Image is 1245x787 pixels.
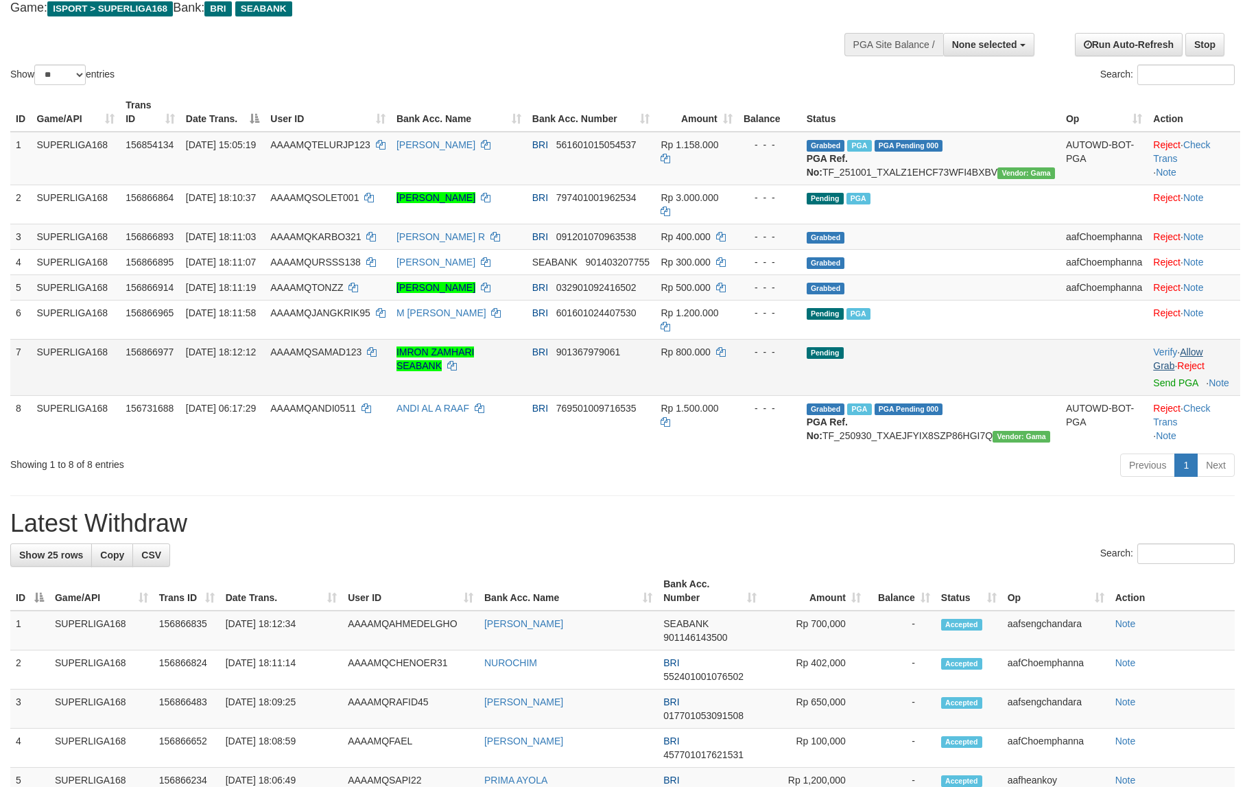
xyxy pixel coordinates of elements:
[875,403,943,415] span: PGA Pending
[270,231,361,242] span: AAAAMQKARBO321
[49,729,154,768] td: SUPERLIGA168
[126,307,174,318] span: 156866965
[556,403,637,414] span: Copy 769501009716535 to clipboard
[807,193,844,204] span: Pending
[997,167,1055,179] span: Vendor URL: https://trx31.1velocity.biz
[220,690,342,729] td: [DATE] 18:09:25
[527,93,656,132] th: Bank Acc. Number: activate to sort column ascending
[132,543,170,567] a: CSV
[32,300,121,339] td: SUPERLIGA168
[556,231,637,242] span: Copy 091201070963538 to clipboard
[120,93,180,132] th: Trans ID: activate to sort column ascending
[943,33,1034,56] button: None selected
[1177,360,1205,371] a: Reject
[220,611,342,650] td: [DATE] 18:12:34
[484,736,563,747] a: [PERSON_NAME]
[661,307,718,318] span: Rp 1.200.000
[661,139,718,150] span: Rp 1.158.000
[126,282,174,293] span: 156866914
[186,192,256,203] span: [DATE] 18:10:37
[32,132,121,185] td: SUPERLIGA168
[126,139,174,150] span: 156854134
[807,403,845,415] span: Grabbed
[1115,736,1136,747] a: Note
[663,736,679,747] span: BRI
[744,255,796,269] div: - - -
[847,140,871,152] span: Marked by aafsengchandara
[663,696,679,707] span: BRI
[556,139,637,150] span: Copy 561601015054537 to clipboard
[744,230,796,244] div: - - -
[10,93,32,132] th: ID
[1153,257,1181,268] a: Reject
[154,572,220,611] th: Trans ID: activate to sort column ascending
[1060,274,1148,300] td: aafChoemphanna
[126,192,174,203] span: 156866864
[100,550,124,561] span: Copy
[270,192,359,203] span: AAAAMQSOLET001
[10,132,32,185] td: 1
[396,282,475,293] a: [PERSON_NAME]
[186,139,256,150] span: [DATE] 15:05:19
[663,671,744,682] span: Copy 552401001076502 to clipboard
[396,231,485,242] a: [PERSON_NAME] R
[993,431,1050,443] span: Vendor URL: https://trx31.1velocity.biz
[807,140,845,152] span: Grabbed
[744,138,796,152] div: - - -
[1153,139,1181,150] a: Reject
[10,249,32,274] td: 4
[396,346,475,371] a: IMRON ZAMHARI SEABANK
[866,729,936,768] td: -
[270,307,370,318] span: AAAAMQJANGKRIK95
[342,650,479,690] td: AAAAMQCHENOER31
[342,690,479,729] td: AAAAMQRAFID45
[186,346,256,357] span: [DATE] 18:12:12
[186,403,256,414] span: [DATE] 06:17:29
[265,93,391,132] th: User ID: activate to sort column ascending
[154,650,220,690] td: 156866824
[866,690,936,729] td: -
[1153,192,1181,203] a: Reject
[10,64,115,85] label: Show entries
[1183,282,1204,293] a: Note
[1185,33,1224,56] a: Stop
[47,1,173,16] span: ISPORT > SUPERLIGA168
[663,657,679,668] span: BRI
[342,611,479,650] td: AAAAMQAHMEDELGHO
[532,346,548,357] span: BRI
[32,274,121,300] td: SUPERLIGA168
[10,274,32,300] td: 5
[762,690,866,729] td: Rp 650,000
[1002,729,1110,768] td: aafChoemphanna
[1153,282,1181,293] a: Reject
[846,308,870,320] span: Marked by aafsengchandara
[1060,249,1148,274] td: aafChoemphanna
[807,308,844,320] span: Pending
[658,572,762,611] th: Bank Acc. Number: activate to sort column ascending
[32,224,121,249] td: SUPERLIGA168
[801,93,1060,132] th: Status
[396,139,475,150] a: [PERSON_NAME]
[1002,650,1110,690] td: aafChoemphanna
[32,185,121,224] td: SUPERLIGA168
[396,192,475,203] a: [PERSON_NAME]
[19,550,83,561] span: Show 25 rows
[1148,274,1240,300] td: ·
[186,257,256,268] span: [DATE] 18:11:07
[866,650,936,690] td: -
[807,347,844,359] span: Pending
[270,346,361,357] span: AAAAMQSAMAD123
[1156,430,1176,441] a: Note
[532,139,548,150] span: BRI
[1183,231,1204,242] a: Note
[744,401,796,415] div: - - -
[1148,93,1240,132] th: Action
[180,93,265,132] th: Date Trans.: activate to sort column descending
[396,257,475,268] a: [PERSON_NAME]
[744,345,796,359] div: - - -
[1197,454,1235,477] a: Next
[1156,167,1176,178] a: Note
[744,191,796,204] div: - - -
[32,249,121,274] td: SUPERLIGA168
[49,611,154,650] td: SUPERLIGA168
